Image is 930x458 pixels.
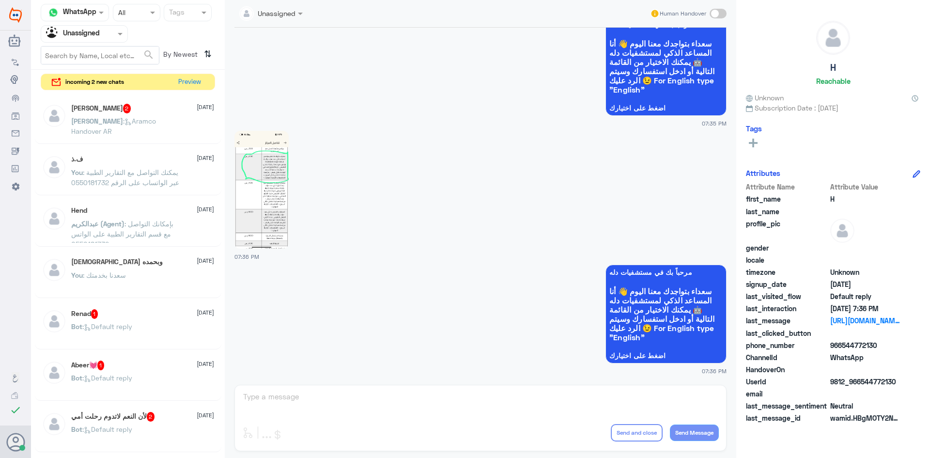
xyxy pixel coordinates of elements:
[71,104,131,113] h5: Abdulrahman Alshareif
[609,286,723,342] span: سعداء بتواجدك معنا اليوم 👋 أنا المساعد الذكي لمستشفيات دله 🤖 يمكنك الاختيار من القائمة التالية أو...
[830,243,900,253] span: null
[71,258,163,266] h5: سبحان الله وبحمده
[71,309,98,319] h5: Renad
[168,7,185,19] div: Tags
[830,364,900,375] span: null
[197,360,214,368] span: [DATE]
[746,377,828,387] span: UserId
[123,104,131,113] span: 2
[42,361,66,385] img: defaultAdmin.png
[746,328,828,338] span: last_clicked_button
[830,303,900,314] span: 2025-09-08T16:36:17.522Z
[82,374,132,382] span: : Default reply
[46,27,61,41] img: Unassigned.svg
[71,412,155,422] h5: لأن النعم لاتدوم رحلت أمي
[204,46,212,62] i: ⇅
[746,413,828,423] span: last_message_id
[702,119,727,127] span: 07:35 PM
[42,155,66,179] img: defaultAdmin.png
[174,74,205,90] button: Preview
[746,279,828,289] span: signup_date
[830,377,900,387] span: 9812_966544772130
[830,219,854,243] img: defaultAdmin.png
[611,424,663,442] button: Send and close
[746,291,828,301] span: last_visited_flow
[830,352,900,363] span: 2
[816,77,851,85] h6: Reachable
[71,322,82,331] span: Bot
[830,401,900,411] span: 0
[42,412,66,436] img: defaultAdmin.png
[817,21,850,54] img: defaultAdmin.png
[746,316,828,326] span: last_message
[71,168,83,176] span: You
[746,169,780,177] h6: Attributes
[746,93,784,103] span: Unknown
[830,328,900,338] span: null
[197,154,214,162] span: [DATE]
[71,206,87,215] h5: Hend
[830,194,900,204] span: H
[71,271,83,279] span: You
[830,413,900,423] span: wamid.HBgMOTY2NTQ0NzcyMTMwFQIAEhgUM0FCODc0NEVDQTRFNkZBMEYyNDgA
[71,117,123,125] span: [PERSON_NAME]
[197,205,214,214] span: [DATE]
[71,117,156,135] span: : Aramco Handover AR
[71,220,124,228] span: عبدالكريم (Agent)
[746,219,828,241] span: profile_pic
[830,340,900,350] span: 966544772130
[91,309,98,319] span: 1
[830,255,900,265] span: null
[71,168,179,187] span: : يمكنك التواصل مع التقارير الطبية عبر الواتساب على الرقم 0550181732
[6,433,25,451] button: Avatar
[147,412,155,422] span: 2
[746,206,828,217] span: last_name
[143,47,155,63] button: search
[746,243,828,253] span: gender
[609,352,723,360] span: اضغط على اختيارك
[10,404,21,416] i: check
[746,267,828,277] span: timezone
[41,47,159,64] input: Search by Name, Local etc…
[609,268,723,276] span: مرحباً بك في مستشفيات دله
[746,401,828,411] span: last_message_sentiment
[746,303,828,314] span: last_interaction
[746,364,828,375] span: HandoverOn
[746,340,828,350] span: phone_number
[65,78,124,86] span: incoming 2 new chats
[234,131,289,249] img: 1172019784761064.jpg
[71,425,82,433] span: Bot
[746,103,920,113] span: Subscription Date : [DATE]
[82,322,132,331] span: : Default reply
[609,104,723,112] span: اضغط على اختيارك
[42,309,66,333] img: defaultAdmin.png
[830,62,836,73] h5: H
[660,9,706,18] span: Human Handover
[746,124,762,133] h6: Tags
[42,206,66,231] img: defaultAdmin.png
[197,256,214,265] span: [DATE]
[97,361,105,370] span: 1
[830,267,900,277] span: Unknown
[159,46,200,65] span: By Newest
[83,271,126,279] span: : سعدنا بخدمتك
[830,316,900,326] a: [URL][DOMAIN_NAME]
[82,425,132,433] span: : Default reply
[609,21,723,29] span: مرحباً بك في مستشفيات دله
[702,367,727,375] span: 07:36 PM
[609,39,723,94] span: سعداء بتواجدك معنا اليوم 👋 أنا المساعد الذكي لمستشفيات دله 🤖 يمكنك الاختيار من القائمة التالية أو...
[746,182,828,192] span: Attribute Name
[46,5,61,20] img: whatsapp.png
[830,291,900,301] span: Default reply
[71,155,83,163] h5: ف.ذ
[42,258,66,282] img: defaultAdmin.png
[143,49,155,61] span: search
[830,182,900,192] span: Attribute Value
[197,308,214,317] span: [DATE]
[746,352,828,363] span: ChannelId
[197,411,214,420] span: [DATE]
[670,425,719,441] button: Send Message
[71,374,82,382] span: Bot
[746,389,828,399] span: email
[42,104,66,128] img: defaultAdmin.png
